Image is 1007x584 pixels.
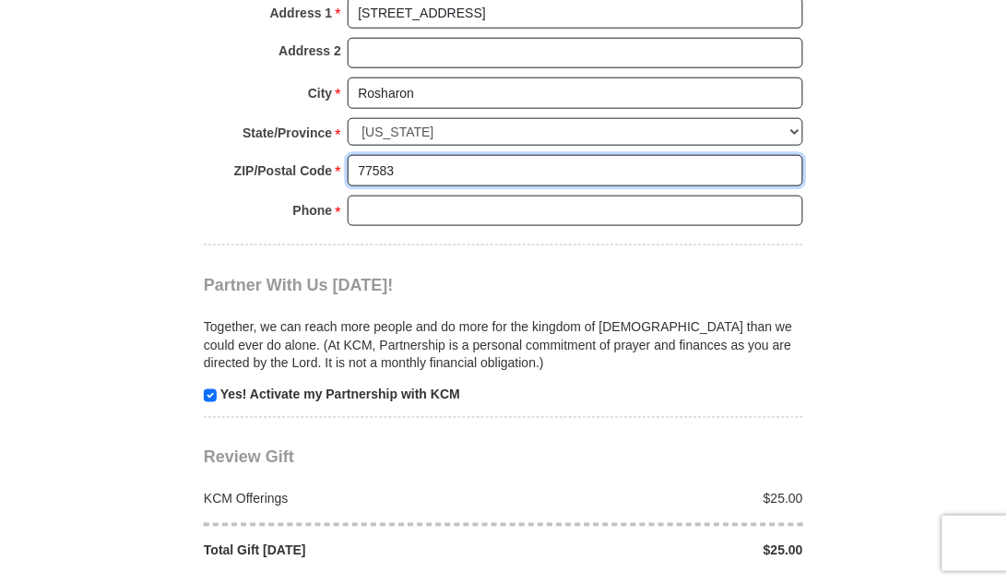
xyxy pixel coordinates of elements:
[195,542,504,560] div: Total Gift [DATE]
[204,448,294,467] span: Review Gift
[308,80,332,106] strong: City
[293,197,333,223] strong: Phone
[504,542,813,560] div: $25.00
[195,490,504,508] div: KCM Offerings
[234,158,333,184] strong: ZIP/Postal Code
[204,276,394,294] span: Partner With Us [DATE]!
[243,120,332,146] strong: State/Province
[204,317,803,373] p: Together, we can reach more people and do more for the kingdom of [DEMOGRAPHIC_DATA] than we coul...
[278,38,341,64] strong: Address 2
[220,387,460,402] strong: Yes! Activate my Partnership with KCM
[504,490,813,508] div: $25.00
